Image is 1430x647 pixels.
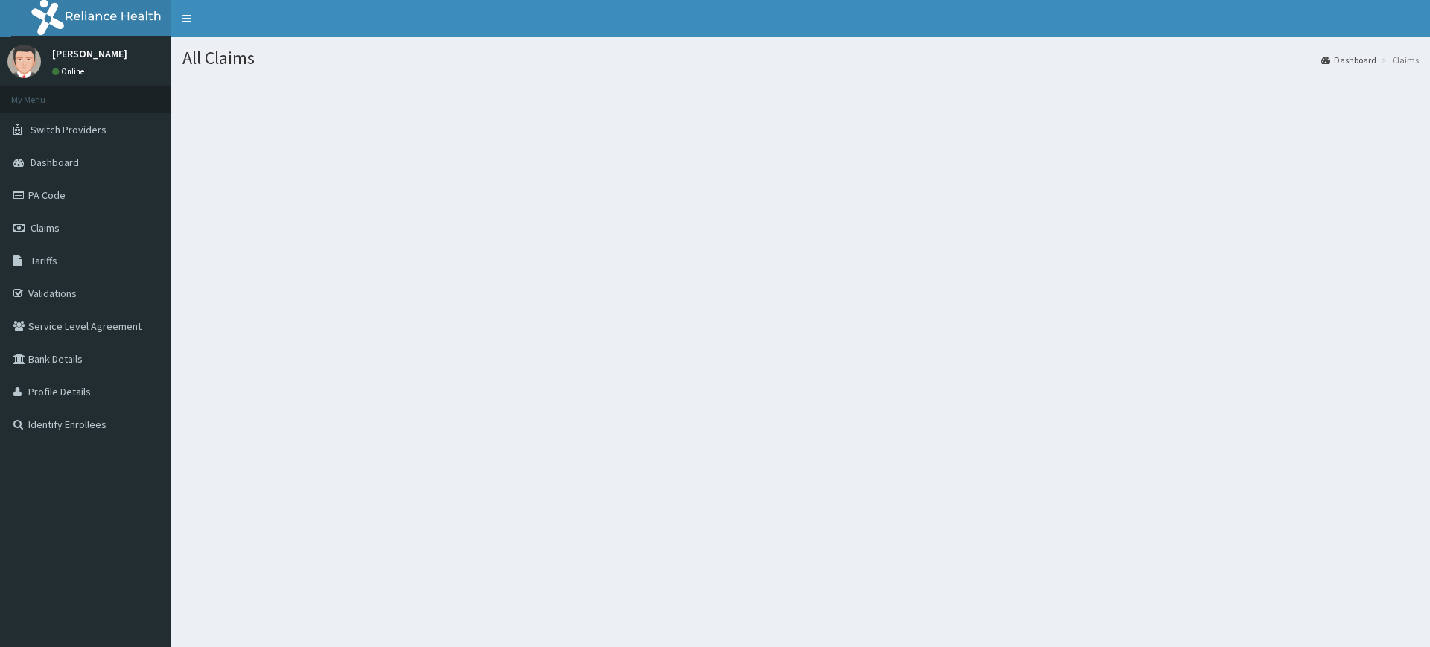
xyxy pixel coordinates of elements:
[182,48,1419,68] h1: All Claims
[1378,54,1419,66] li: Claims
[31,156,79,169] span: Dashboard
[31,254,57,267] span: Tariffs
[52,48,127,59] p: [PERSON_NAME]
[31,123,107,136] span: Switch Providers
[7,45,41,78] img: User Image
[1321,54,1376,66] a: Dashboard
[31,221,60,235] span: Claims
[52,66,88,77] a: Online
